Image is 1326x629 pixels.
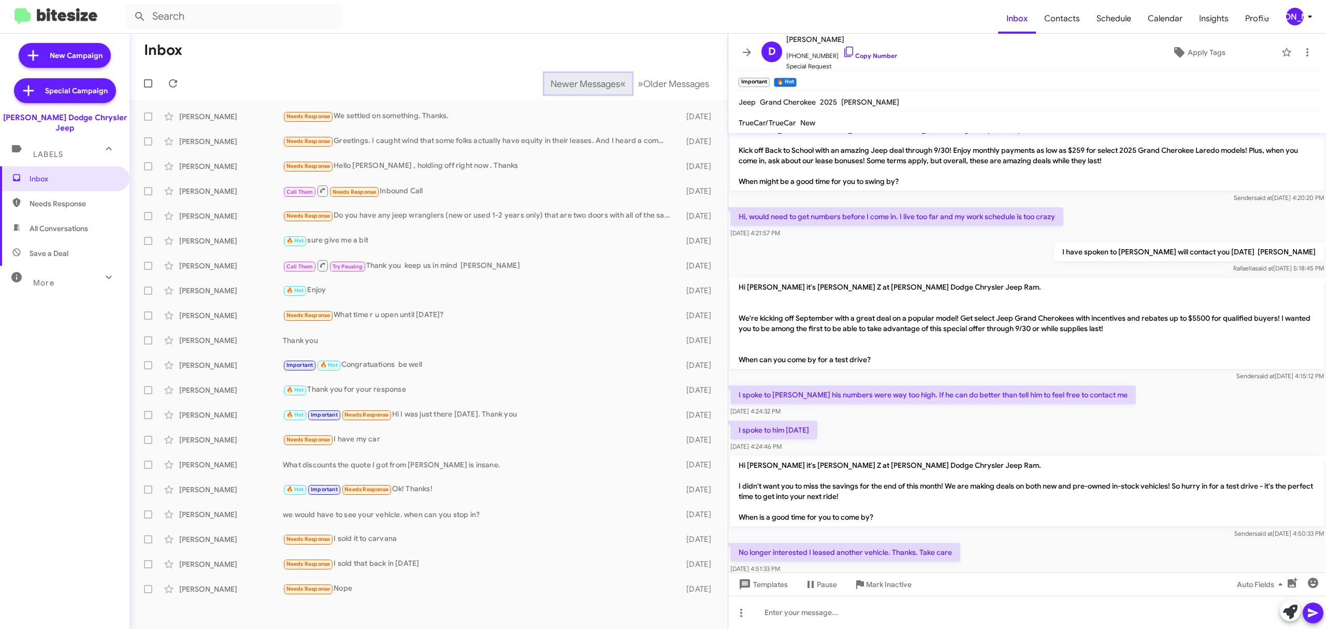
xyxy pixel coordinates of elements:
[1236,372,1324,380] span: Sender [DATE] 4:15:12 PM
[45,85,108,96] span: Special Campaign
[675,236,719,246] div: [DATE]
[675,460,719,470] div: [DATE]
[286,189,313,195] span: Call Them
[786,61,897,72] span: Special Request
[179,136,283,147] div: [PERSON_NAME]
[730,543,960,562] p: No longer interested I leased another vehicle. Thanks. Take care
[311,411,338,418] span: Important
[30,223,88,234] span: All Conversations
[739,97,756,107] span: Jeep
[730,120,1324,191] p: Hi [PERSON_NAME] it's [PERSON_NAME] Z at [PERSON_NAME] Dodge Chrysler Jeep Ram. Kick off Back to ...
[286,486,304,493] span: 🔥 Hot
[179,584,283,594] div: [PERSON_NAME]
[33,278,54,288] span: More
[800,118,815,127] span: New
[631,73,715,94] button: Next
[1255,264,1273,272] span: said at
[675,385,719,395] div: [DATE]
[179,261,283,271] div: [PERSON_NAME]
[1237,4,1277,34] span: Profile
[286,585,330,592] span: Needs Response
[179,484,283,495] div: [PERSON_NAME]
[1191,4,1237,34] a: Insights
[730,385,1136,404] p: I spoke to [PERSON_NAME] his numbers were way too high. If he can do better than tell him to feel...
[179,211,283,221] div: [PERSON_NAME]
[179,111,283,122] div: [PERSON_NAME]
[739,118,796,127] span: TrueCar/TrueCar
[739,78,770,87] small: Important
[786,46,897,61] span: [PHONE_NUMBER]
[286,411,304,418] span: 🔥 Hot
[30,174,118,184] span: Inbox
[179,335,283,346] div: [PERSON_NAME]
[283,284,675,296] div: Enjoy
[675,509,719,520] div: [DATE]
[283,309,675,321] div: What time r u open until [DATE]?
[643,78,709,90] span: Older Messages
[344,411,388,418] span: Needs Response
[19,43,111,68] a: New Campaign
[1277,8,1315,25] button: [PERSON_NAME]
[179,435,283,445] div: [PERSON_NAME]
[545,73,715,94] nav: Page navigation example
[179,186,283,196] div: [PERSON_NAME]
[283,483,675,495] div: Ok! Thanks!
[286,113,330,120] span: Needs Response
[675,136,719,147] div: [DATE]
[1254,194,1272,202] span: said at
[283,533,675,545] div: I sold it to carvana
[675,310,719,321] div: [DATE]
[179,236,283,246] div: [PERSON_NAME]
[638,77,643,90] span: »
[283,583,675,595] div: Nope
[675,161,719,171] div: [DATE]
[283,359,675,371] div: Congratuations be well
[675,484,719,495] div: [DATE]
[283,135,675,147] div: Greetings. I caught wind that some folks actually have equity in their leases. And I heard a comm...
[1088,4,1140,34] a: Schedule
[768,44,776,60] span: D
[283,160,675,172] div: Hello [PERSON_NAME] , holding off right now . Thanks
[179,385,283,395] div: [PERSON_NAME]
[14,78,116,103] a: Special Campaign
[286,561,330,567] span: Needs Response
[30,198,118,209] span: Needs Response
[730,421,817,439] p: I spoke to him [DATE]
[344,486,388,493] span: Needs Response
[730,229,780,237] span: [DATE] 4:21:57 PM
[1234,194,1324,202] span: Sender [DATE] 4:20:20 PM
[843,52,897,60] a: Copy Number
[675,285,719,296] div: [DATE]
[774,78,796,87] small: 🔥 Hot
[730,442,782,450] span: [DATE] 4:24:46 PM
[1286,8,1304,25] div: [PERSON_NAME]
[311,486,338,493] span: Important
[675,410,719,420] div: [DATE]
[283,110,675,122] div: We settled on something. Thanks.
[286,387,304,393] span: 🔥 Hot
[283,259,675,272] div: Thank you keep us in mind [PERSON_NAME]
[179,559,283,569] div: [PERSON_NAME]
[551,78,620,90] span: Newer Messages
[796,575,845,594] button: Pause
[50,50,103,61] span: New Campaign
[1188,43,1226,62] span: Apply Tags
[179,360,283,370] div: [PERSON_NAME]
[286,237,304,244] span: 🔥 Hot
[179,285,283,296] div: [PERSON_NAME]
[1255,530,1273,537] span: said at
[675,335,719,346] div: [DATE]
[1036,4,1088,34] span: Contacts
[1237,575,1287,594] span: Auto Fields
[544,73,632,94] button: Previous
[786,33,897,46] span: [PERSON_NAME]
[675,534,719,545] div: [DATE]
[675,111,719,122] div: [DATE]
[286,163,330,169] span: Needs Response
[179,410,283,420] div: [PERSON_NAME]
[286,263,313,270] span: Call Them
[620,77,626,90] span: «
[286,212,330,219] span: Needs Response
[1054,242,1324,261] p: I have spoken to [PERSON_NAME] will contact you [DATE] [PERSON_NAME]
